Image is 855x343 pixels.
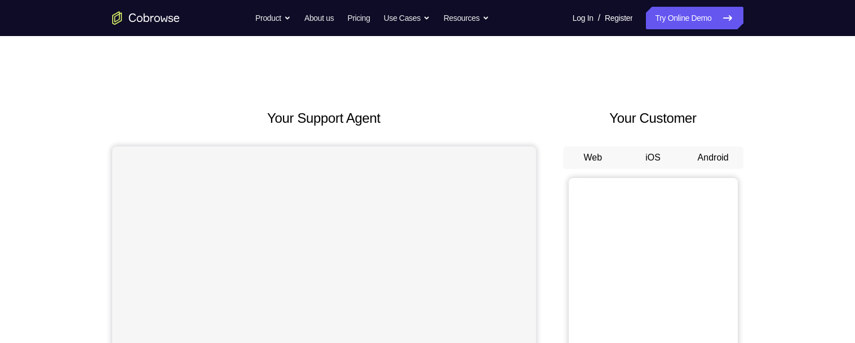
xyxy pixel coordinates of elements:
[683,146,743,169] button: Android
[112,108,536,128] h2: Your Support Agent
[563,108,743,128] h2: Your Customer
[598,11,600,25] span: /
[255,7,291,29] button: Product
[623,146,683,169] button: iOS
[304,7,334,29] a: About us
[112,11,180,25] a: Go to the home page
[605,7,632,29] a: Register
[384,7,430,29] button: Use Cases
[347,7,370,29] a: Pricing
[444,7,489,29] button: Resources
[573,7,593,29] a: Log In
[646,7,743,29] a: Try Online Demo
[563,146,623,169] button: Web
